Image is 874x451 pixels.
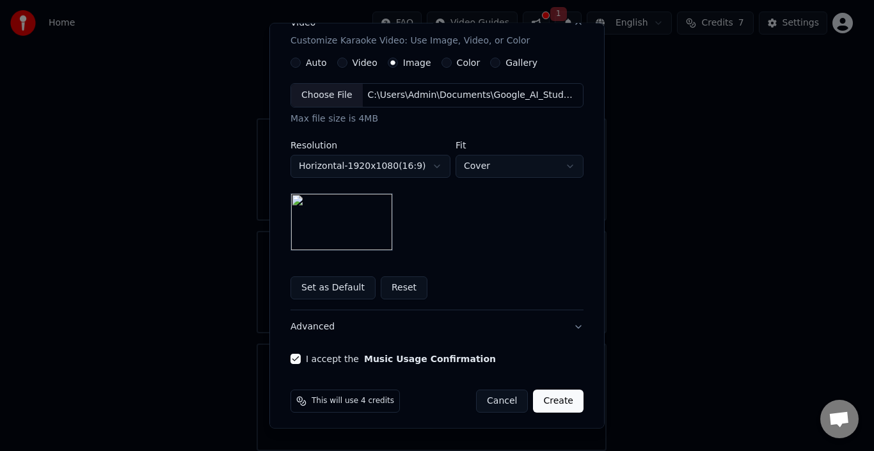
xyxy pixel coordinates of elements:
[456,141,584,150] label: Fit
[306,354,496,363] label: I accept the
[364,354,496,363] button: I accept the
[290,310,584,344] button: Advanced
[291,84,363,107] div: Choose File
[306,58,327,67] label: Auto
[290,6,584,58] button: VideoCustomize Karaoke Video: Use Image, Video, or Color
[290,35,530,47] p: Customize Karaoke Video: Use Image, Video, or Color
[290,276,376,299] button: Set as Default
[533,390,584,413] button: Create
[381,276,427,299] button: Reset
[476,390,528,413] button: Cancel
[505,58,537,67] label: Gallery
[290,113,584,125] div: Max file size is 4MB
[290,17,530,47] div: Video
[312,396,394,406] span: This will use 4 credits
[457,58,481,67] label: Color
[290,58,584,310] div: VideoCustomize Karaoke Video: Use Image, Video, or Color
[363,89,580,102] div: C:\Users\Admin\Documents\Google_AI_Studio_2025-09-17T10_37_11.556Z.png
[290,141,450,150] label: Resolution
[353,58,377,67] label: Video
[403,58,431,67] label: Image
